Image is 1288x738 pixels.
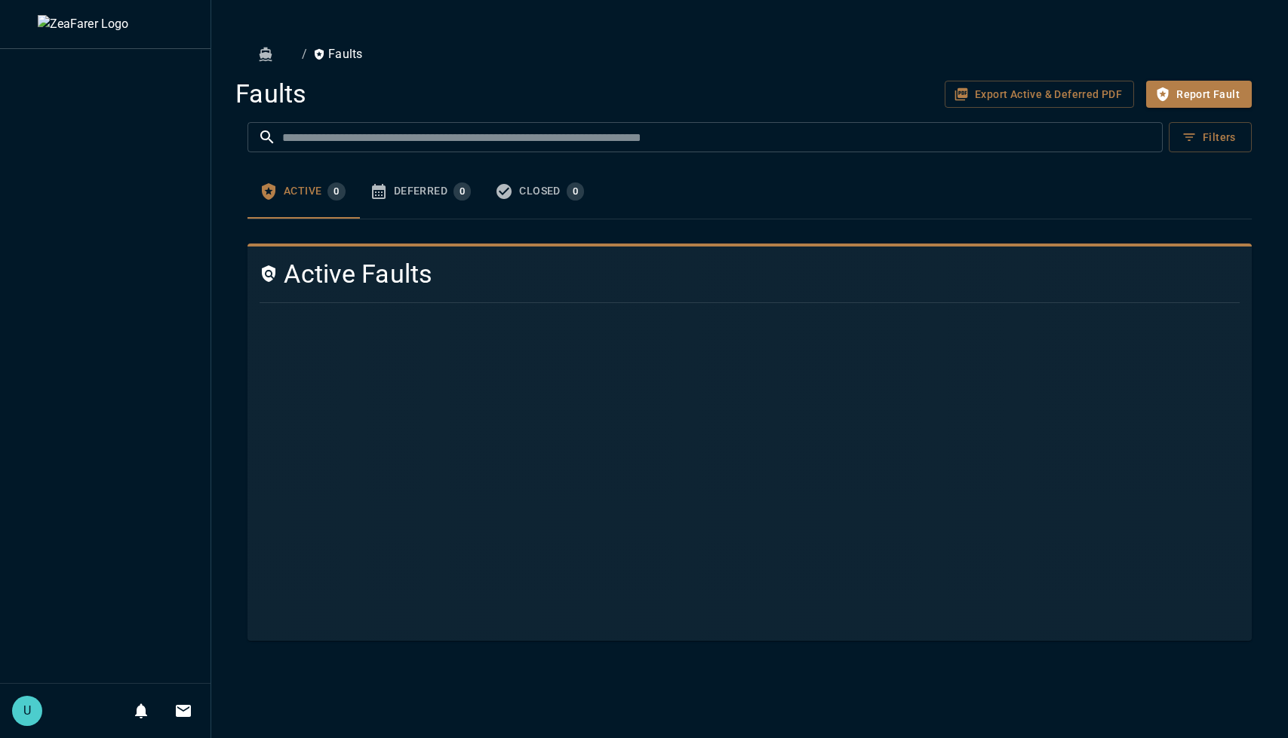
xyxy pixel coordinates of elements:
[247,164,1252,219] div: faults tabs
[235,78,307,110] h4: Faults
[327,185,345,198] span: 0
[302,45,307,63] li: /
[1169,122,1252,152] button: Filters
[284,182,346,201] div: Active
[1146,81,1252,109] button: Report Fault
[168,696,198,726] button: Invitations
[567,185,584,198] span: 0
[260,259,1074,290] h4: Active Faults
[945,81,1134,109] button: Export Active & Deferred PDF
[38,15,174,33] img: ZeaFarer Logo
[126,696,156,726] button: Notifications
[12,696,42,726] div: U
[313,45,362,63] p: Faults
[394,182,472,201] div: Deferred
[519,182,584,201] div: Closed
[453,185,471,198] span: 0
